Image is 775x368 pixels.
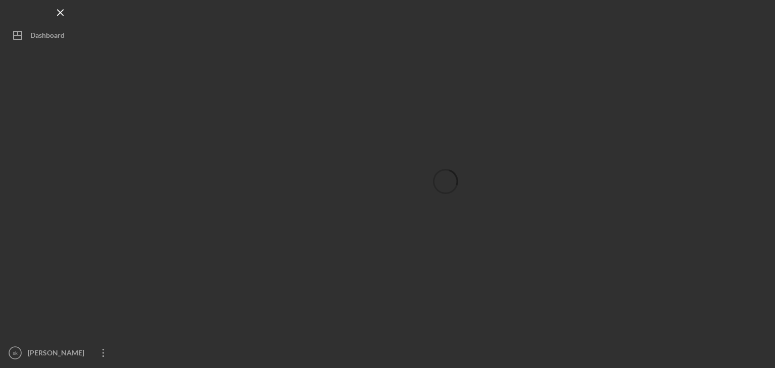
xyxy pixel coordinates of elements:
[30,25,65,48] div: Dashboard
[13,350,18,356] text: sk
[5,25,116,45] button: Dashboard
[5,343,116,363] button: sk[PERSON_NAME]
[25,343,91,365] div: [PERSON_NAME]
